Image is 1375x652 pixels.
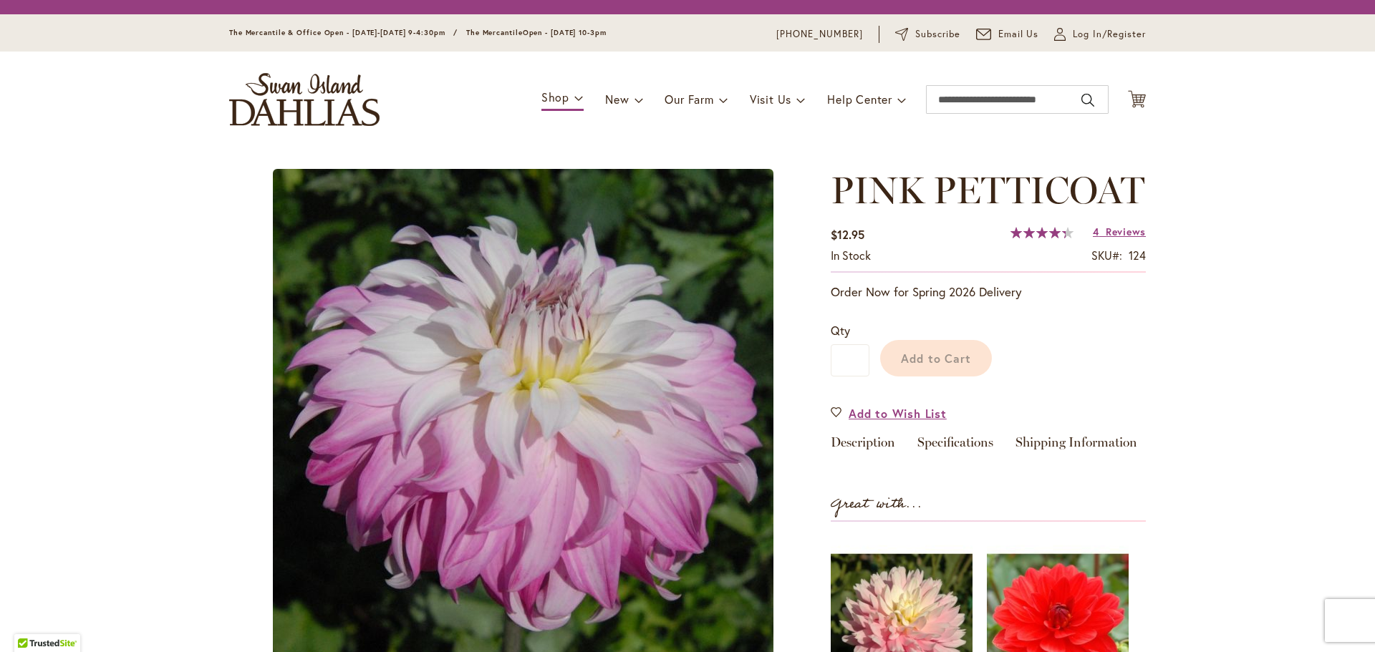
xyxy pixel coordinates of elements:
[831,167,1144,213] span: PINK PETTICOAT
[976,27,1039,42] a: Email Us
[827,92,892,107] span: Help Center
[831,283,1146,301] p: Order Now for Spring 2026 Delivery
[1081,89,1094,112] button: Search
[831,436,895,457] a: Description
[541,89,569,104] span: Shop
[665,92,713,107] span: Our Farm
[831,436,1146,457] div: Detailed Product Info
[831,405,947,422] a: Add to Wish List
[831,492,922,516] strong: Great with...
[776,27,863,42] a: [PHONE_NUMBER]
[523,28,607,37] span: Open - [DATE] 10-3pm
[1010,227,1074,238] div: 88%
[831,248,871,263] span: In stock
[750,92,791,107] span: Visit Us
[1073,27,1146,42] span: Log In/Register
[605,92,629,107] span: New
[1106,225,1146,238] span: Reviews
[1093,225,1146,238] a: 4 Reviews
[1129,248,1146,264] div: 124
[915,27,960,42] span: Subscribe
[917,436,993,457] a: Specifications
[895,27,960,42] a: Subscribe
[831,248,871,264] div: Availability
[1015,436,1137,457] a: Shipping Information
[849,405,947,422] span: Add to Wish List
[229,28,523,37] span: The Mercantile & Office Open - [DATE]-[DATE] 9-4:30pm / The Mercantile
[229,73,380,126] a: store logo
[831,323,850,338] span: Qty
[1093,225,1099,238] span: 4
[1054,27,1146,42] a: Log In/Register
[831,227,864,242] span: $12.95
[998,27,1039,42] span: Email Us
[1091,248,1122,263] strong: SKU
